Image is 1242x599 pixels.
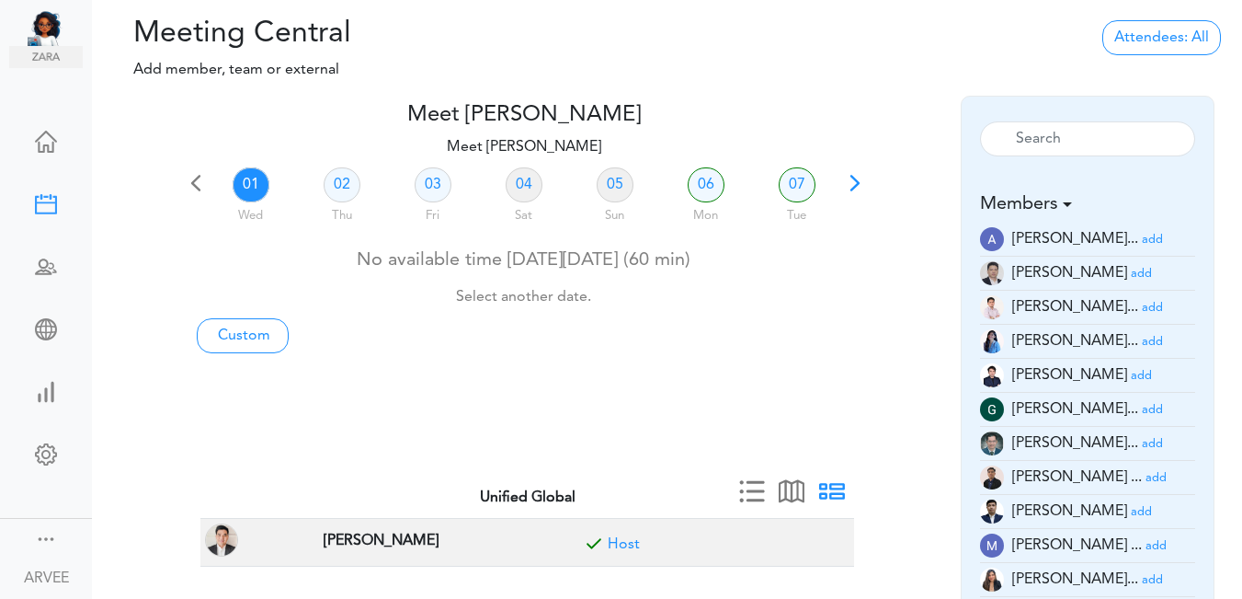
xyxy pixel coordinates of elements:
div: Tue [753,200,840,225]
span: Previous 7 days [183,177,209,202]
img: Z [980,295,1004,319]
img: Unified Global - Powered by TEAMCAL AI [28,9,83,46]
img: 2Q== [980,329,1004,353]
div: Sun [571,200,658,225]
div: View Insights [9,381,83,399]
small: Select another date. [456,290,591,305]
div: Schedule Team Meeting [9,256,83,274]
div: Fri [389,200,476,225]
a: Included for meeting [608,537,640,552]
p: Add member, team or external [106,59,461,81]
li: Tax Admin (e.dayan@unified-accounting.com) [980,359,1196,393]
small: add [1142,574,1163,586]
li: Tax Advisor (mc.talley@unified-accounting.com) [980,529,1196,563]
input: Search [980,121,1196,156]
a: 03 [415,167,451,202]
span: [PERSON_NAME]... [1012,232,1138,247]
img: Z [980,363,1004,387]
a: Change Settings [9,434,83,478]
span: No available time [DATE][DATE] (60 min) [357,251,690,305]
img: zara.png [9,46,83,68]
img: 9k= [980,261,1004,285]
div: Wed [207,200,294,225]
li: Tax Admin (i.herrera@unified-accounting.com) [980,427,1196,461]
a: add [1145,538,1167,553]
div: Show menu and text [35,528,57,547]
a: 07 [779,167,815,202]
a: Attendees: All [1102,20,1221,55]
span: [PERSON_NAME] [1012,504,1127,519]
div: ARVEE [24,568,69,590]
h2: Meeting Central [106,17,461,52]
img: 9k= [980,466,1004,490]
div: Home [9,131,83,149]
div: Change Settings [9,443,83,462]
small: add [1145,472,1167,484]
small: add [1131,268,1152,280]
span: [PERSON_NAME] [1012,368,1127,383]
span: Included for meeting [580,535,608,562]
a: add [1131,368,1152,383]
span: [PERSON_NAME]... [1012,436,1138,451]
span: [PERSON_NAME]... [1012,334,1138,349]
a: 02 [324,167,360,202]
img: oYmRaigo6CGHQoVEE68UKaYmSv3mcdPtBqv6mR0IswoELyKVAGpf2awGYjY1lJF3I6BneypHs55I8hk2WCirnQq9SYxiZpiWh... [980,500,1004,524]
div: Thu [298,200,385,225]
li: Tax Manager (c.madayag@unified-accounting.com) [980,325,1196,359]
a: add [1142,300,1163,315]
a: add [1145,470,1167,485]
li: Tax Manager (jm.atienza@unified-accounting.com) [980,461,1196,495]
span: [PERSON_NAME]... [1012,572,1138,587]
small: add [1142,234,1163,246]
img: ARVEE FLORES(a.flores@unified-accounting.com, TAX PARTNER at Corona, CA, USA) [205,524,238,557]
span: [PERSON_NAME] ... [1012,538,1142,553]
span: [PERSON_NAME] [1012,266,1127,281]
a: 04 [506,167,542,202]
div: Sat [480,200,567,225]
a: add [1142,334,1163,349]
a: Custom [197,318,289,353]
img: wEqpdqGJg0NqAAAAABJRU5ErkJggg== [980,397,1004,421]
div: Create Meeting [9,193,83,212]
a: Change side menu [35,528,57,554]
span: [PERSON_NAME]... [1012,402,1138,417]
li: Tax Supervisor (a.millos@unified-accounting.com) [980,257,1196,291]
small: add [1142,404,1163,416]
a: add [1142,572,1163,587]
a: 01 [233,167,269,202]
a: add [1142,436,1163,451]
img: t+ebP8ENxXARE3R9ZYAAAAASUVORK5CYII= [980,568,1004,592]
a: add [1142,232,1163,247]
small: add [1145,540,1167,552]
strong: [PERSON_NAME] [324,534,439,548]
small: add [1142,302,1163,314]
div: Mon [662,200,749,225]
img: 2Q== [980,432,1004,455]
a: add [1131,504,1152,519]
img: wOzMUeZp9uVEwAAAABJRU5ErkJggg== [980,534,1004,558]
a: 05 [597,167,633,202]
li: Tax Manager (a.banaga@unified-accounting.com) [980,223,1196,257]
div: Share Meeting Link [9,318,83,337]
li: Tax Accountant (mc.cabasan@unified-accounting.com) [980,563,1196,597]
small: add [1131,506,1152,518]
small: add [1142,336,1163,348]
li: Tax Supervisor (am.latonio@unified-accounting.com) [980,291,1196,325]
p: Meet [PERSON_NAME] [183,136,864,158]
span: Next 7 days [842,177,868,202]
h5: Members [980,193,1196,215]
a: ARVEE [2,556,90,597]
small: add [1131,370,1152,382]
span: [PERSON_NAME]... [1012,300,1138,315]
span: TAX PARTNER at Corona, CA, USA [319,526,443,553]
a: add [1131,266,1152,281]
strong: Unified Global [480,490,575,505]
a: 06 [688,167,724,202]
span: [PERSON_NAME] ... [1012,470,1142,485]
h4: Meet [PERSON_NAME] [183,102,864,129]
li: Tax Manager (g.magsino@unified-accounting.com) [980,393,1196,427]
small: add [1142,438,1163,450]
a: add [1142,402,1163,417]
li: Partner (justine.tala@unifiedglobalph.com) [980,495,1196,529]
img: E70kTnhEtDRAIGhEjAgBAJGBAiAQNCJGBAiAQMCJGAASESMCBEAgaESMCAEAkYECIBA0IkYECIBAwIkYABIRIwIEQCBoRIwIA... [980,227,1004,251]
